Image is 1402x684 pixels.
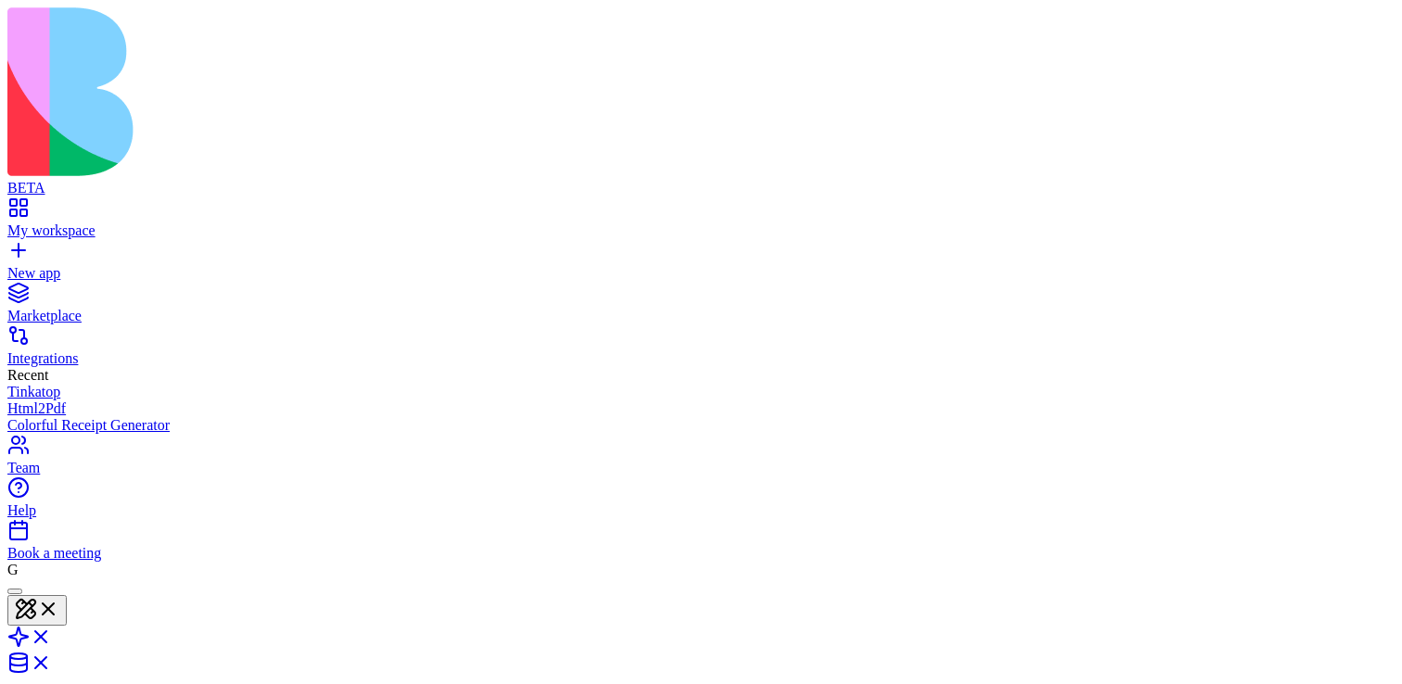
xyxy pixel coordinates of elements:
[7,545,1395,562] div: Book a meeting
[7,206,1395,239] a: My workspace
[7,384,1395,400] a: Tinkatop
[7,265,1395,282] div: New app
[7,334,1395,367] a: Integrations
[7,308,1395,324] div: Marketplace
[7,417,1395,434] a: Colorful Receipt Generator
[7,291,1395,324] a: Marketplace
[7,528,1395,562] a: Book a meeting
[7,367,48,383] span: Recent
[7,460,1395,476] div: Team
[7,163,1395,196] a: BETA
[7,562,19,577] span: G
[7,486,1395,519] a: Help
[7,400,1395,417] a: Html2Pdf
[7,350,1395,367] div: Integrations
[7,222,1395,239] div: My workspace
[7,180,1395,196] div: BETA
[7,443,1395,476] a: Team
[7,7,753,176] img: logo
[7,248,1395,282] a: New app
[7,502,1395,519] div: Help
